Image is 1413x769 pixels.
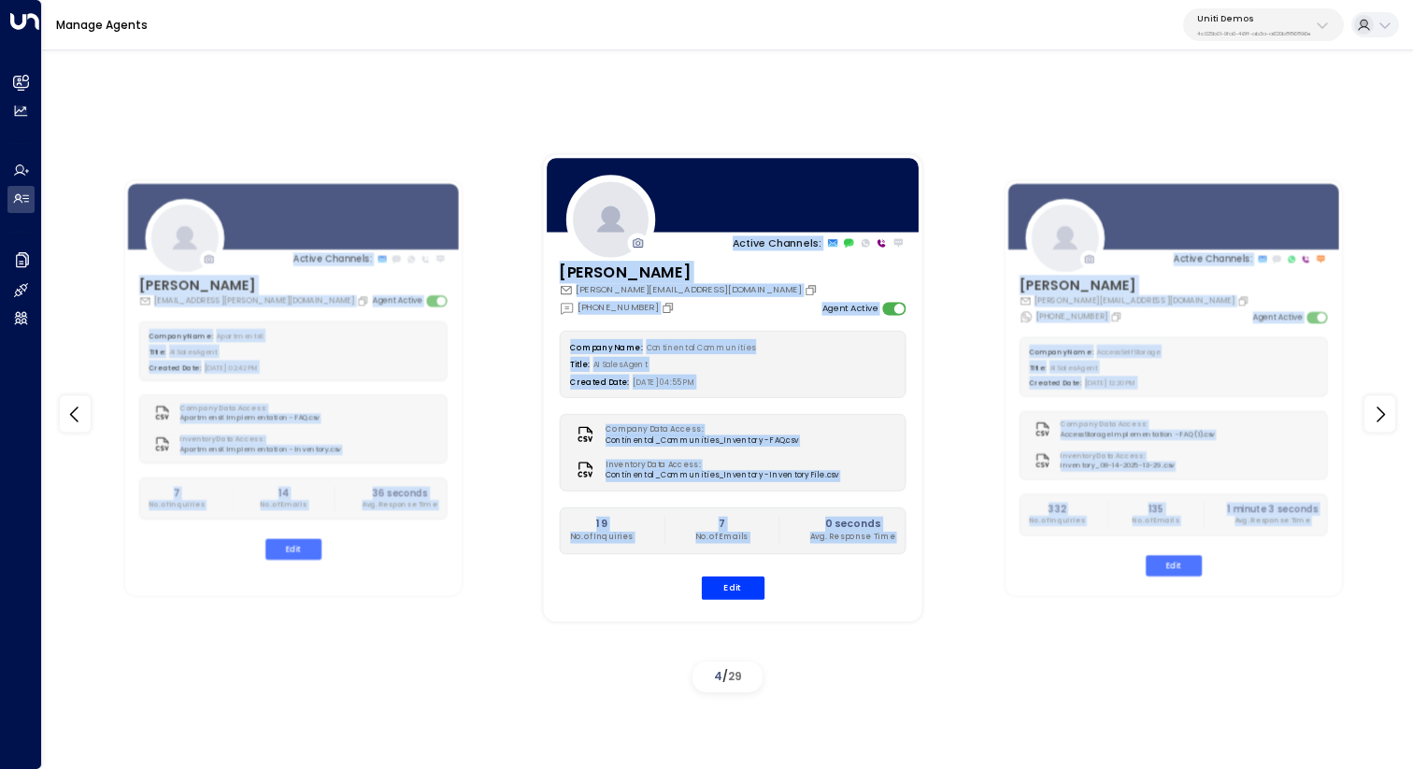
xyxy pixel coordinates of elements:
[180,404,314,414] label: Company Data Access:
[139,295,372,307] div: [EMAIL_ADDRESS][PERSON_NAME][DOMAIN_NAME]
[570,343,642,353] label: Company Name:
[1029,516,1085,526] p: No. of Inquiries
[56,17,148,33] a: Manage Agents
[265,539,321,560] button: Edit
[149,363,201,372] label: Created Date:
[804,283,821,296] button: Copy
[260,486,307,499] h2: 14
[1173,252,1251,265] p: Active Channels:
[570,517,634,532] h2: 19
[1019,295,1251,307] div: [PERSON_NAME][EMAIL_ADDRESS][DOMAIN_NAME]
[606,423,792,434] label: Company Data Access:
[169,348,218,357] span: AI Sales Agent
[1145,555,1201,576] button: Edit
[593,361,649,371] span: AI Sales Agent
[733,235,821,250] p: Active Channels:
[810,517,895,532] h2: 0 seconds
[1226,516,1318,526] p: Avg. Response Time
[1060,420,1208,430] label: Company Data Access:
[1060,430,1214,440] span: Access Storage Implementation - FAQ (1).csv
[559,261,821,283] h3: [PERSON_NAME]
[701,577,764,600] button: Edit
[1226,503,1318,516] h2: 1 minute 3 seconds
[606,459,833,470] label: Inventory Data Access:
[728,668,742,684] span: 29
[180,445,341,455] span: ApartmensX Implementation - Inventory.csv
[570,378,629,389] label: Created Date:
[180,434,335,445] label: Inventory Data Access:
[216,332,264,341] span: ApartmentsX
[149,500,205,510] p: No. of Inquiries
[362,486,437,499] h2: 36 seconds
[1029,379,1081,389] label: Created Date:
[1096,348,1160,357] span: Access Self Storage
[149,348,165,357] label: Title:
[373,295,422,307] label: Agent Active
[570,532,634,543] p: No. of Inquiries
[1132,503,1178,516] h2: 135
[1183,8,1344,41] button: Uniti Demos4c025b01-9fa0-46ff-ab3a-a620b886896e
[1019,275,1251,295] h3: [PERSON_NAME]
[1084,379,1135,389] span: [DATE] 12:20 PM
[362,500,437,510] p: Avg. Response Time
[1132,516,1178,526] p: No. of Emails
[695,532,749,543] p: No. of Emails
[1237,295,1252,307] button: Copy
[661,301,678,314] button: Copy
[205,363,259,372] span: [DATE] 02:42 PM
[1060,462,1174,472] span: inventory_08-14-2025-13-29.csv
[1029,363,1046,373] label: Title:
[1049,363,1098,373] span: AI Sales Agent
[260,500,307,510] p: No. of Emails
[1110,310,1125,322] button: Copy
[1019,310,1124,323] div: [PHONE_NUMBER]
[692,662,763,692] div: /
[646,343,754,353] span: Continental Communities
[695,517,749,532] h2: 7
[293,252,372,265] p: Active Channels:
[149,486,205,499] h2: 7
[821,302,877,315] label: Agent Active
[1029,503,1085,516] h2: 332
[606,470,838,481] span: Continental_Communities_Inventory - Inventory File.csv
[559,283,821,296] div: [PERSON_NAME][EMAIL_ADDRESS][DOMAIN_NAME]
[139,275,372,295] h3: [PERSON_NAME]
[1197,13,1311,24] p: Uniti Demos
[810,532,895,543] p: Avg. Response Time
[606,435,798,447] span: Continental_Communities_Inventory - FAQ.csv
[1197,30,1311,37] p: 4c025b01-9fa0-46ff-ab3a-a620b886896e
[1060,451,1168,462] label: Inventory Data Access:
[714,668,722,684] span: 4
[180,414,320,424] span: ApartmensX Implementation - FAQ.csv
[570,361,590,371] label: Title:
[559,300,678,315] div: [PHONE_NUMBER]
[357,295,372,307] button: Copy
[1029,348,1093,357] label: Company Name:
[149,332,213,341] label: Company Name:
[1252,311,1302,323] label: Agent Active
[633,378,695,389] span: [DATE] 04:55 PM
